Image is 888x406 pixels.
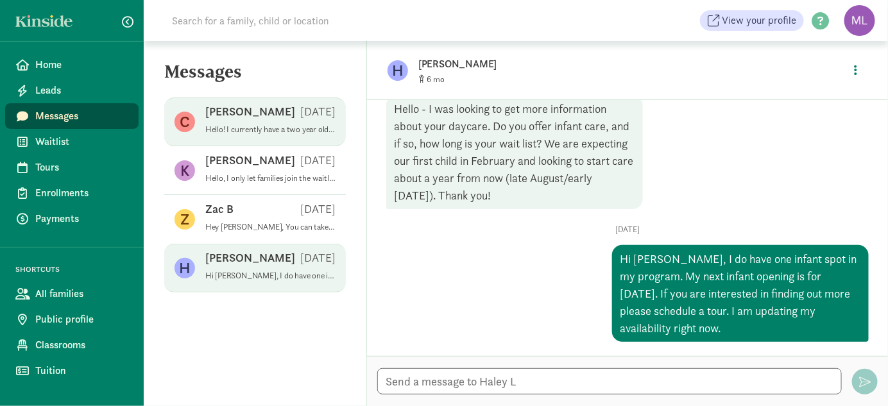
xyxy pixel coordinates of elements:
p: Hey [PERSON_NAME], You can take us off the list. Thanks, *[PERSON_NAME]* *[PHONE_NUMBER]* [205,222,336,232]
p: Hello! I currently have a two year old son and I am 9 months pregnant with my daughter. I was won... [205,124,336,135]
a: Classrooms [5,332,139,358]
p: Zac B [205,201,234,217]
a: Messages [5,103,139,129]
div: Hi [PERSON_NAME], I do have one infant spot in my program. My next infant opening is for [DATE]. ... [612,245,869,342]
p: [PERSON_NAME] [205,104,295,119]
p: [DATE] [386,224,869,235]
span: View your profile [722,13,796,28]
span: Public profile [35,312,128,327]
a: Public profile [5,307,139,332]
span: Messages [35,108,128,124]
span: Waitlist [35,134,128,149]
input: Search for a family, child or location [164,8,524,33]
a: Leads [5,78,139,103]
p: [DATE] [300,201,336,217]
p: Hi [PERSON_NAME], I do have one infant spot in my program. My next infant opening is for [DATE]. ... [205,271,336,281]
iframe: Chat Widget [824,344,888,406]
a: Payments [5,206,139,232]
div: Hello - I was looking to get more information about your daycare. Do you offer infant care, and i... [386,95,643,209]
span: Leads [35,83,128,98]
figure: H [175,258,195,278]
a: Tuition [5,358,139,384]
figure: K [175,160,195,181]
figure: Z [175,209,195,230]
p: [DATE] [300,153,336,168]
span: 6 [427,74,445,85]
span: All families [35,286,128,301]
a: Home [5,52,139,78]
span: Payments [35,211,128,226]
a: Tours [5,155,139,180]
a: All families [5,281,139,307]
figure: H [388,60,408,81]
h5: Messages [144,62,366,92]
p: [DATE] [300,250,336,266]
p: Hello, I only let families join the waitlist after they have attended an interview. You are welco... [205,173,336,183]
span: Home [35,57,128,72]
span: Enrollments [35,185,128,201]
p: [PERSON_NAME] [418,55,823,73]
span: Tuition [35,363,128,378]
a: Enrollments [5,180,139,206]
a: View your profile [700,10,804,31]
a: Waitlist [5,129,139,155]
span: Tours [35,160,128,175]
p: [DATE] [300,104,336,119]
figure: C [175,112,195,132]
p: [PERSON_NAME] [205,250,295,266]
span: Classrooms [35,337,128,353]
p: [PERSON_NAME] [205,153,295,168]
